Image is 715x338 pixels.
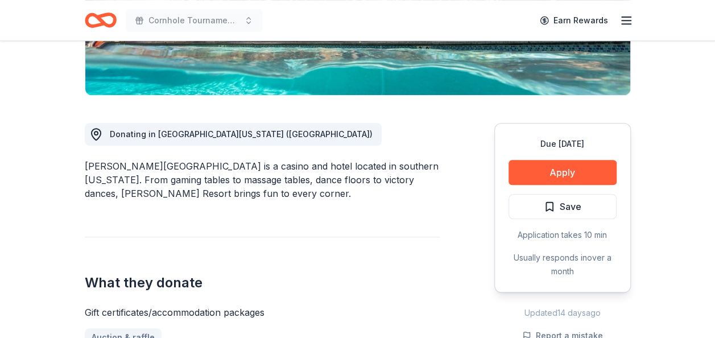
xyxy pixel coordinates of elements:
[509,194,617,219] button: Save
[148,14,239,27] span: Cornhole Tournament/Silent Auction
[509,228,617,242] div: Application takes 10 min
[110,129,373,139] span: Donating in [GEOGRAPHIC_DATA][US_STATE] ([GEOGRAPHIC_DATA])
[494,306,631,320] div: Updated 14 days ago
[509,160,617,185] button: Apply
[509,251,617,278] div: Usually responds in over a month
[85,306,440,319] div: Gift certificates/accommodation packages
[85,159,440,200] div: [PERSON_NAME][GEOGRAPHIC_DATA] is a casino and hotel located in southern [US_STATE]. From gaming ...
[533,10,615,31] a: Earn Rewards
[85,274,440,292] h2: What they donate
[509,137,617,151] div: Due [DATE]
[560,199,581,214] span: Save
[126,9,262,32] button: Cornhole Tournament/Silent Auction
[85,7,117,34] a: Home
